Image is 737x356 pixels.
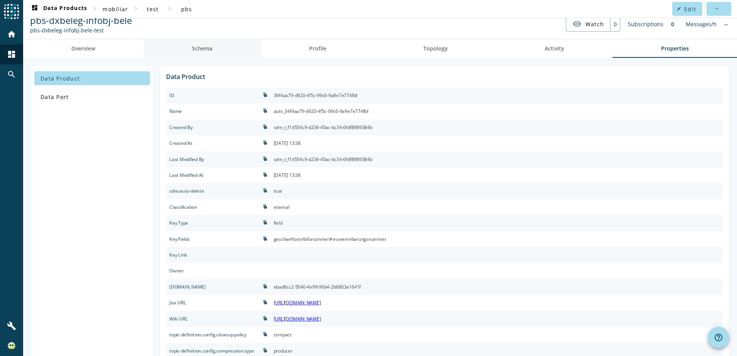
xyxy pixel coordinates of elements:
[263,204,268,209] i: file_copy
[572,19,582,29] mat-icon: visibility
[263,220,268,225] i: file_copy
[274,154,372,164] div: sdm_t_f1d554c9-d234-45ac-bc34-6fdf8989384b
[720,17,732,32] div: No information
[165,4,174,13] mat-icon: chevron_right
[166,119,260,135] div: sdm.created.by
[263,140,268,145] i: file_copy
[174,2,199,16] button: pbs
[7,30,16,39] mat-icon: home
[274,330,291,339] div: compact
[682,17,720,32] div: Messages/h
[566,17,610,31] button: Watch
[8,342,15,350] img: 8ed1b500aa7f3b22211e874aaf9d1e0e
[274,123,372,132] div: sdm_t_f1d554c9-d234-45ac-bc34-6fdf8989384b
[30,27,132,34] div: Kafka Topic: pbs-dxbeleg-infobj-bele-test
[166,263,260,279] div: sdm.data.user.email
[263,156,268,161] i: file_copy
[263,284,268,289] i: file_copy
[166,215,260,231] div: sdm.custom.key
[274,170,301,180] div: [DATE] 13:38
[140,2,165,16] button: test
[263,124,268,129] i: file_copy
[263,92,268,97] i: file_copy
[263,236,268,241] i: file_copy
[30,4,87,13] span: Data Products
[274,186,282,196] div: true
[714,7,718,11] mat-icon: more_horiz
[99,2,131,16] button: mobiliar
[166,167,260,183] div: sdm.modified.at
[263,108,268,113] i: file_copy
[7,50,16,59] mat-icon: dashboard
[274,218,283,228] div: field
[714,333,723,342] mat-icon: help_outline
[166,103,260,119] div: sdm.name
[27,2,90,16] button: Data Products
[34,90,150,104] button: Data Port
[30,14,132,27] span: pbs-dxbeleg-infobj-bele
[263,172,268,177] i: file_copy
[610,17,620,31] div: 0
[131,4,140,13] mat-icon: chevron_right
[274,282,361,292] div: ebad6cc2-5040-4e99-96b4-2b6863a1641f
[166,87,260,103] div: sdm.id
[274,299,321,306] a: [URL][DOMAIN_NAME]
[274,346,293,356] div: producer
[7,70,16,79] mat-icon: search
[103,5,128,13] span: mobiliar
[661,46,689,51] span: Properties
[166,279,260,295] div: sdm.owner.id
[263,300,268,304] i: file_copy
[263,188,268,193] i: file_copy
[677,7,681,11] mat-icon: edit
[40,93,69,101] span: Data Port
[274,91,357,100] div: 34f4aa79-d920-4f5c-99c6-9a9e7e774fbf
[274,138,301,148] div: [DATE] 13:38
[274,106,368,116] div: auto_34f4aa79-d920-4f5c-99c6-9a9e7e774fbf
[263,348,268,353] i: file_copy
[166,183,260,199] div: sdm.auto-delete
[181,5,192,13] span: pbs
[274,316,321,322] a: [URL][DOMAIN_NAME]
[166,311,260,327] div: spoud.wiki.url
[684,5,696,13] span: Edit
[274,202,289,212] div: internal
[34,71,150,85] button: Data Product
[90,4,99,13] mat-icon: chevron_right
[166,151,260,167] div: sdm.modified.by
[166,135,260,151] div: sdm.created.at
[274,234,387,244] div: geschaeftsvorfallsnummer#vrsvereinbarungsnummer
[545,46,564,51] span: Activity
[263,332,268,336] i: file_copy
[4,4,19,19] img: spoud-logo.svg
[166,327,260,343] div: topic-definition.config.cleanup.policy
[423,46,448,51] span: Topology
[166,295,260,311] div: spoud.jira.url
[166,247,260,263] div: sdm.custom.key_link
[30,4,39,13] mat-icon: dashboard
[7,321,16,331] mat-icon: build
[71,46,95,51] span: Overview
[166,72,205,82] div: Data Product
[586,17,604,31] span: Watch
[263,316,268,321] i: file_copy
[624,17,667,32] div: Subscriptions
[40,75,80,82] span: Data Product
[166,231,260,247] div: sdm.custom.key_fields
[192,46,212,51] span: Schema
[166,199,260,215] div: sdm.custom.classification
[309,46,326,51] span: Profile
[667,17,678,32] div: 0
[672,2,702,16] button: Edit
[147,5,158,13] span: test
